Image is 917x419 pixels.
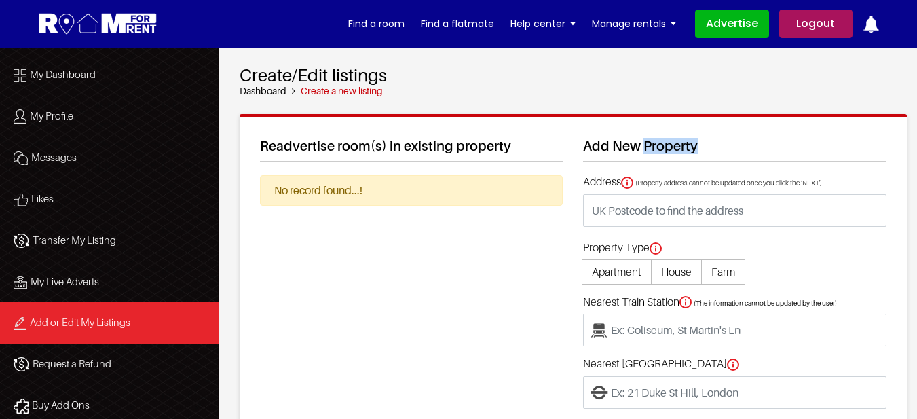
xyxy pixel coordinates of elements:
[695,10,769,38] a: Advertise
[260,138,563,162] h2: Readvertise room(s) in existing property
[621,177,633,189] img: info.svg
[635,179,822,187] span: (Property address cannot be updated once you click the ‘NEXT')
[583,241,662,255] label: Property Type
[30,109,73,122] span: My Profile
[727,359,739,371] img: info.svg
[31,151,77,163] span: Messages
[583,194,886,227] input: UK Postcode to find the address
[583,295,692,309] label: Nearest Train Station
[32,399,90,411] span: Buy Add Ons
[651,259,702,285] span: House
[14,194,28,206] img: Icon
[14,357,29,371] img: Icon
[240,65,907,86] h2: Create/Edit listings
[592,14,676,34] a: Manage rentals
[38,12,158,37] img: Logo for Room for Rent, featuring a welcoming design with a house icon and modern typography
[14,234,29,248] img: Icon
[14,109,26,124] img: Icon
[583,138,886,162] h2: Add New Property
[583,314,886,346] input: Ex: Coliseum, St Martin's Ln
[14,276,27,289] img: Icon
[240,85,286,96] a: Dashboard
[421,14,494,34] a: Find a flatmate
[33,234,116,246] span: Transfer My Listing
[779,10,853,38] a: Logout
[583,175,822,189] label: Address
[582,259,652,285] span: Apartment
[30,68,96,80] span: My Dashboard
[31,192,54,204] span: Likes
[286,86,383,97] li: Create a new listing
[30,316,130,328] span: Add or Edit My Listings
[14,399,29,414] img: Icon
[260,175,563,206] div: No record found...!
[701,259,745,285] span: Farm
[510,14,576,34] a: Help center
[14,317,26,330] img: Icon
[33,357,111,369] span: Request a Refund
[348,14,405,34] a: Find a room
[650,242,662,255] img: info.svg
[863,16,880,33] img: ic-notification
[14,151,28,165] img: Icon
[14,69,26,82] img: Icon
[679,296,692,308] img: info.svg
[583,376,886,409] input: Ex: 21 Duke St Hill, London
[694,299,837,307] span: (The information cannot be updated by the user)
[240,86,907,97] nav: breadcrumb
[31,275,99,287] span: My Live Adverts
[583,357,739,371] label: Nearest [GEOGRAPHIC_DATA]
